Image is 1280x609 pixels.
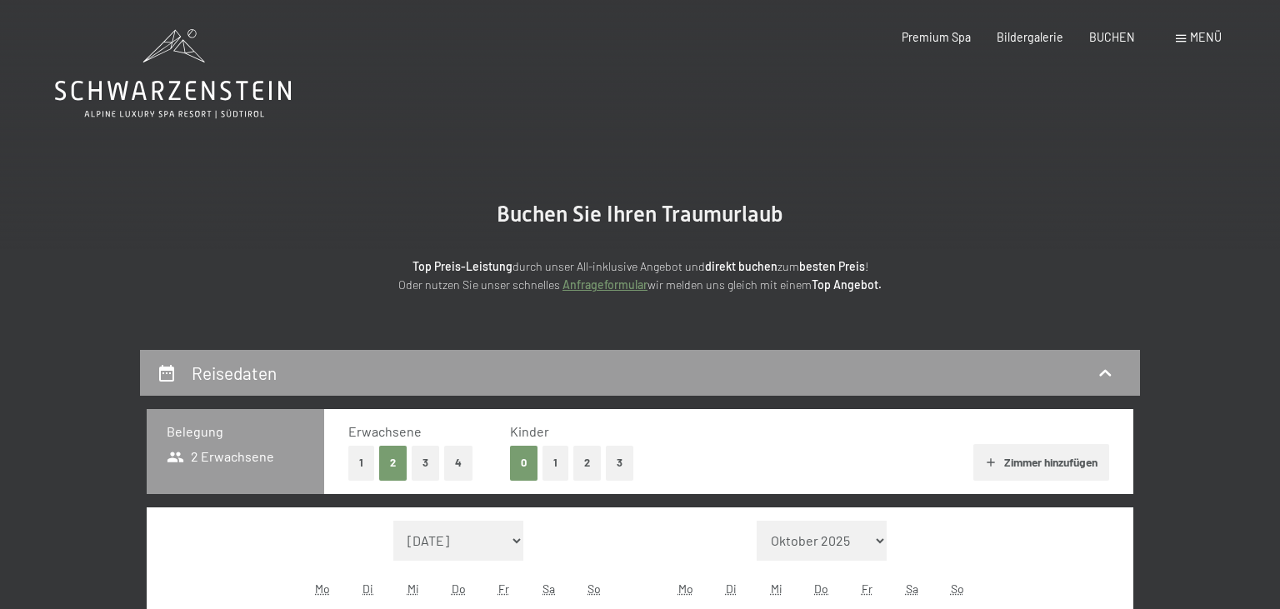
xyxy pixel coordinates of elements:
button: 3 [606,446,633,480]
button: 2 [379,446,407,480]
a: Anfrageformular [562,277,647,292]
span: Menü [1190,30,1222,44]
span: Erwachsene [348,423,422,439]
p: durch unser All-inklusive Angebot und zum ! Oder nutzen Sie unser schnelles wir melden uns gleich... [273,257,1007,295]
strong: besten Preis [799,259,865,273]
span: Buchen Sie Ihren Traumurlaub [497,202,783,227]
abbr: Sonntag [587,582,601,596]
span: Kinder [510,423,549,439]
button: 4 [444,446,472,480]
abbr: Montag [678,582,693,596]
abbr: Mittwoch [407,582,419,596]
strong: direkt buchen [705,259,777,273]
a: BUCHEN [1089,30,1135,44]
abbr: Freitag [862,582,872,596]
a: Premium Spa [902,30,971,44]
abbr: Dienstag [362,582,373,596]
abbr: Mittwoch [771,582,782,596]
abbr: Sonntag [951,582,964,596]
strong: Top Preis-Leistung [412,259,512,273]
abbr: Dienstag [726,582,737,596]
abbr: Samstag [906,582,918,596]
span: 2 Erwachsene [167,447,274,466]
a: Bildergalerie [997,30,1063,44]
abbr: Samstag [542,582,555,596]
button: 1 [542,446,568,480]
abbr: Donnerstag [814,582,828,596]
button: Zimmer hinzufügen [973,444,1109,481]
strong: Top Angebot. [812,277,882,292]
h2: Reisedaten [192,362,277,383]
abbr: Montag [315,582,330,596]
button: 1 [348,446,374,480]
button: 2 [573,446,601,480]
abbr: Freitag [498,582,509,596]
button: 0 [510,446,537,480]
button: 3 [412,446,439,480]
h3: Belegung [167,422,304,441]
abbr: Donnerstag [452,582,466,596]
